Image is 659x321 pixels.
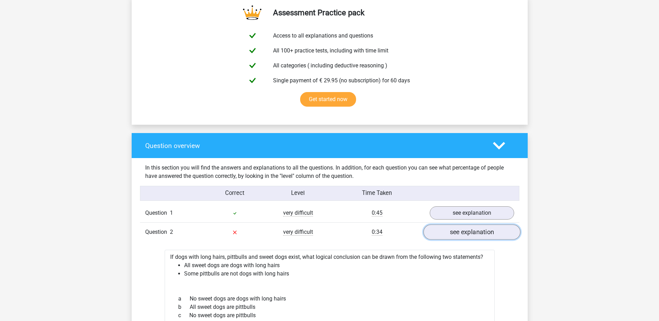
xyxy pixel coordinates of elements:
span: very difficult [283,209,313,216]
span: 0:34 [372,229,382,236]
a: see explanation [430,206,514,220]
span: 2 [170,229,173,235]
div: No sweet dogs are dogs with long hairs [173,295,486,303]
span: 1 [170,209,173,216]
span: b [178,303,190,311]
span: 0:45 [372,209,382,216]
span: a [178,295,190,303]
li: Some pittbulls are not dogs with long hairs [184,270,489,278]
a: Get started now [300,92,356,107]
li: All sweet dogs are dogs with long hairs [184,261,489,270]
span: c [178,311,189,320]
div: Time Taken [329,189,424,198]
h4: Question overview [145,142,483,150]
div: Correct [203,189,266,198]
span: Question [145,209,170,217]
span: very difficult [283,229,313,236]
span: Question [145,228,170,236]
div: All sweet dogs are pittbulls [173,303,486,311]
div: Level [266,189,330,198]
a: see explanation [423,225,520,240]
div: In this section you will find the answers and explanations to all the questions. In addition, for... [140,164,519,180]
div: No sweet dogs are pittbulls [173,311,486,320]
